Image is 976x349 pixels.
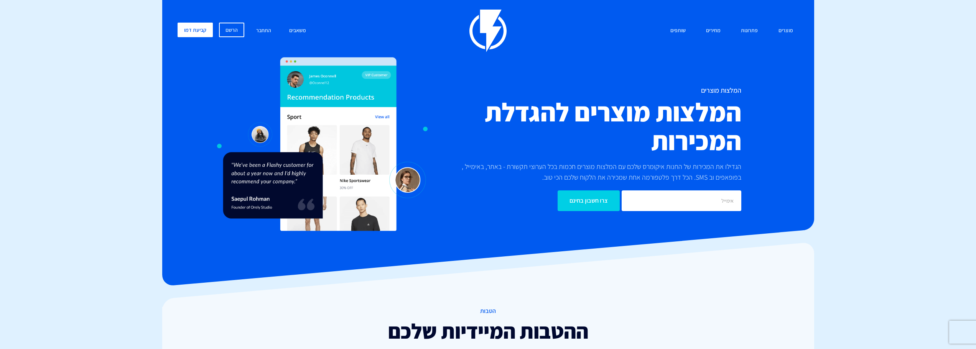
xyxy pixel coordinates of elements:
p: הגדילו את המכירות של החנות איקומרס שלכם עם המלצות מוצרים חכמות בכל הערוצי תקשורת - באתר, באימייל ... [442,161,741,183]
h3: ההטבות המיידיות שלכם [227,320,750,343]
input: צרו חשבון בחינם [558,190,620,211]
h1: המלצות מוצרים [442,87,741,94]
a: מחירים [700,23,726,39]
a: פתרונות [735,23,764,39]
span: הטבות [227,307,750,316]
input: אימייל [622,190,741,211]
a: קביעת דמו [178,23,213,37]
a: שותפים [665,23,691,39]
a: משאבים [283,23,312,39]
a: הרשם [219,23,244,37]
a: התחבר [250,23,277,39]
h2: המלצות מוצרים להגדלת המכירות [442,98,741,156]
a: מוצרים [773,23,799,39]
